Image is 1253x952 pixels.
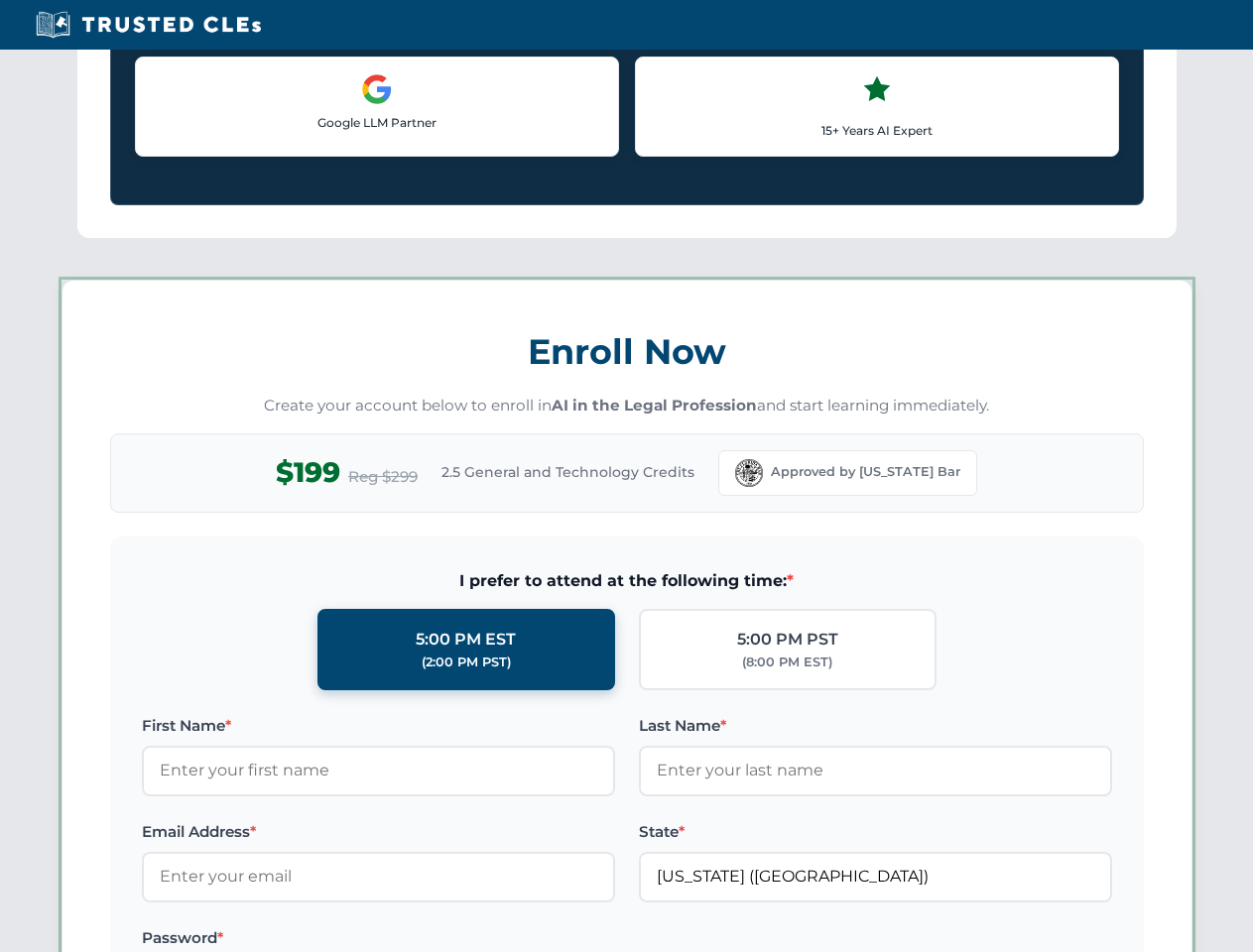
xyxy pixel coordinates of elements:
img: Trusted CLEs [30,10,267,40]
h3: Enroll Now [110,320,1144,383]
label: Last Name [639,714,1112,738]
input: Florida (FL) [639,852,1112,901]
p: Create your account below to enroll in and start learning immediately. [110,395,1144,417]
label: Email Address [142,820,615,844]
span: I prefer to attend at the following time: [142,568,1112,594]
span: Reg $299 [348,465,418,489]
input: Enter your first name [142,746,615,795]
strong: AI in the Legal Profession [552,396,757,415]
label: First Name [142,714,615,738]
input: Enter your email [142,852,615,901]
div: (8:00 PM EST) [742,653,832,672]
input: Enter your last name [639,746,1112,795]
span: $199 [276,450,340,495]
label: Password [142,926,615,950]
img: Google [361,73,393,105]
div: 5:00 PM PST [737,627,838,653]
div: (2:00 PM PST) [422,653,511,672]
img: Florida Bar [735,459,763,487]
span: 2.5 General and Technology Credits [441,461,694,483]
div: 5:00 PM EST [416,627,516,653]
span: Approved by [US_STATE] Bar [771,462,960,482]
p: 15+ Years AI Expert [652,121,1102,140]
p: Google LLM Partner [152,113,602,132]
label: State [639,820,1112,844]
